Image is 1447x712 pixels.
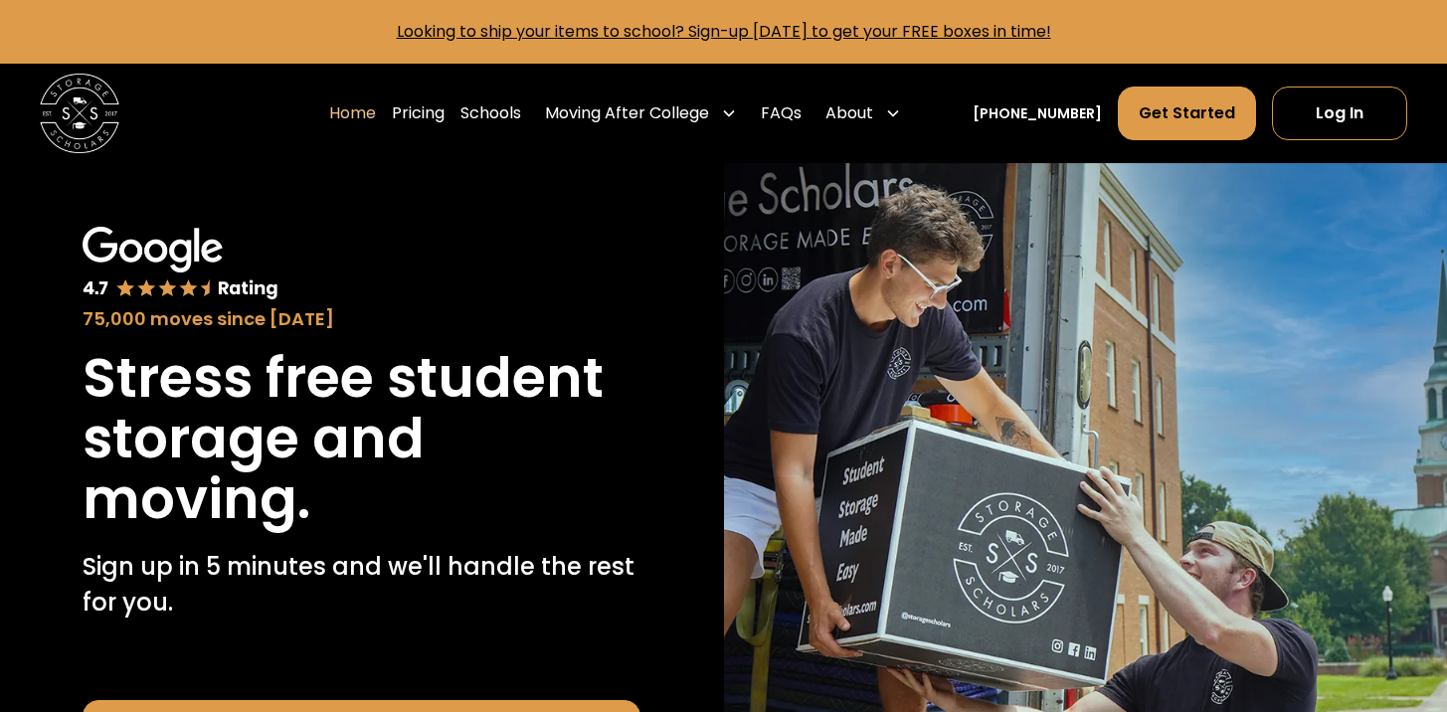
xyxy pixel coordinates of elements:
h1: Stress free student storage and moving. [83,348,640,529]
a: [PHONE_NUMBER] [973,103,1102,124]
a: Looking to ship your items to school? Sign-up [DATE] to get your FREE boxes in time! [397,20,1051,43]
img: Storage Scholars main logo [40,74,119,153]
a: Schools [460,86,521,141]
a: Pricing [392,86,445,141]
a: Log In [1272,87,1407,140]
div: About [825,101,873,125]
p: Sign up in 5 minutes and we'll handle the rest for you. [83,549,640,621]
a: Get Started [1118,87,1256,140]
img: Google 4.7 star rating [83,227,277,301]
a: Home [329,86,376,141]
div: Moving After College [537,86,745,141]
a: FAQs [761,86,802,141]
div: Moving After College [545,101,709,125]
div: 75,000 moves since [DATE] [83,305,640,332]
div: About [817,86,909,141]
